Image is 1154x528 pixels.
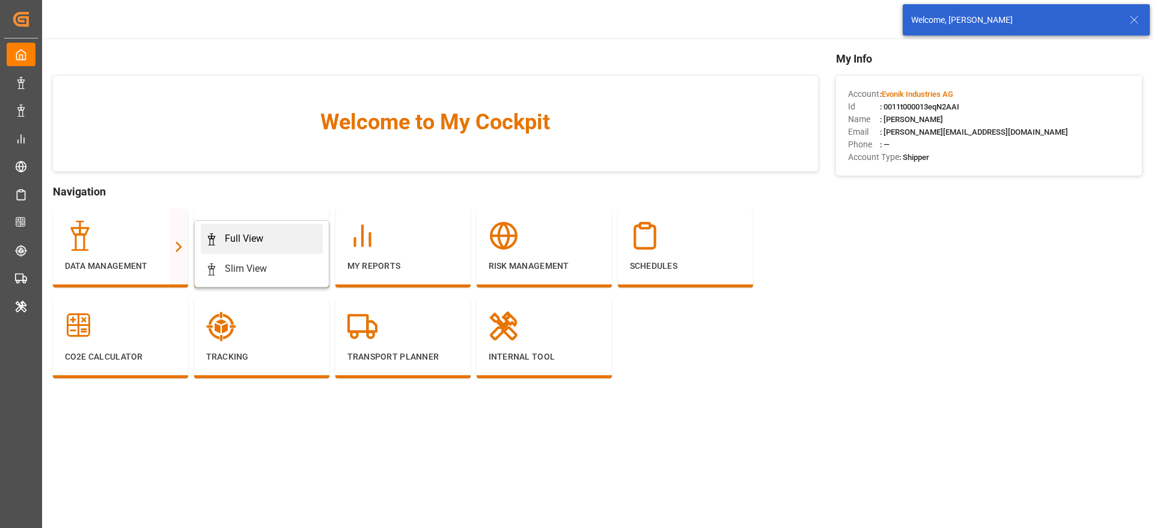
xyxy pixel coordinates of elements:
[836,51,1142,67] span: My Info
[225,232,263,246] div: Full View
[848,88,880,100] span: Account
[489,351,600,363] p: Internal Tool
[848,113,880,126] span: Name
[53,183,818,200] span: Navigation
[911,14,1118,26] div: Welcome, [PERSON_NAME]
[489,260,600,272] p: Risk Management
[880,90,953,99] span: :
[347,260,459,272] p: My Reports
[848,100,880,113] span: Id
[848,138,880,151] span: Phone
[206,351,317,363] p: Tracking
[347,351,459,363] p: Transport Planner
[201,224,323,254] a: Full View
[880,127,1068,137] span: : [PERSON_NAME][EMAIL_ADDRESS][DOMAIN_NAME]
[225,262,267,276] div: Slim View
[630,260,741,272] p: Schedules
[899,153,929,162] span: : Shipper
[880,115,943,124] span: : [PERSON_NAME]
[201,254,323,284] a: Slim View
[882,90,953,99] span: Evonik Industries AG
[848,151,899,164] span: Account Type
[77,106,794,138] span: Welcome to My Cockpit
[880,102,959,111] span: : 0011t000013eqN2AAI
[880,140,890,149] span: : —
[65,351,176,363] p: CO2e Calculator
[65,260,176,272] p: Data Management
[848,126,880,138] span: Email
